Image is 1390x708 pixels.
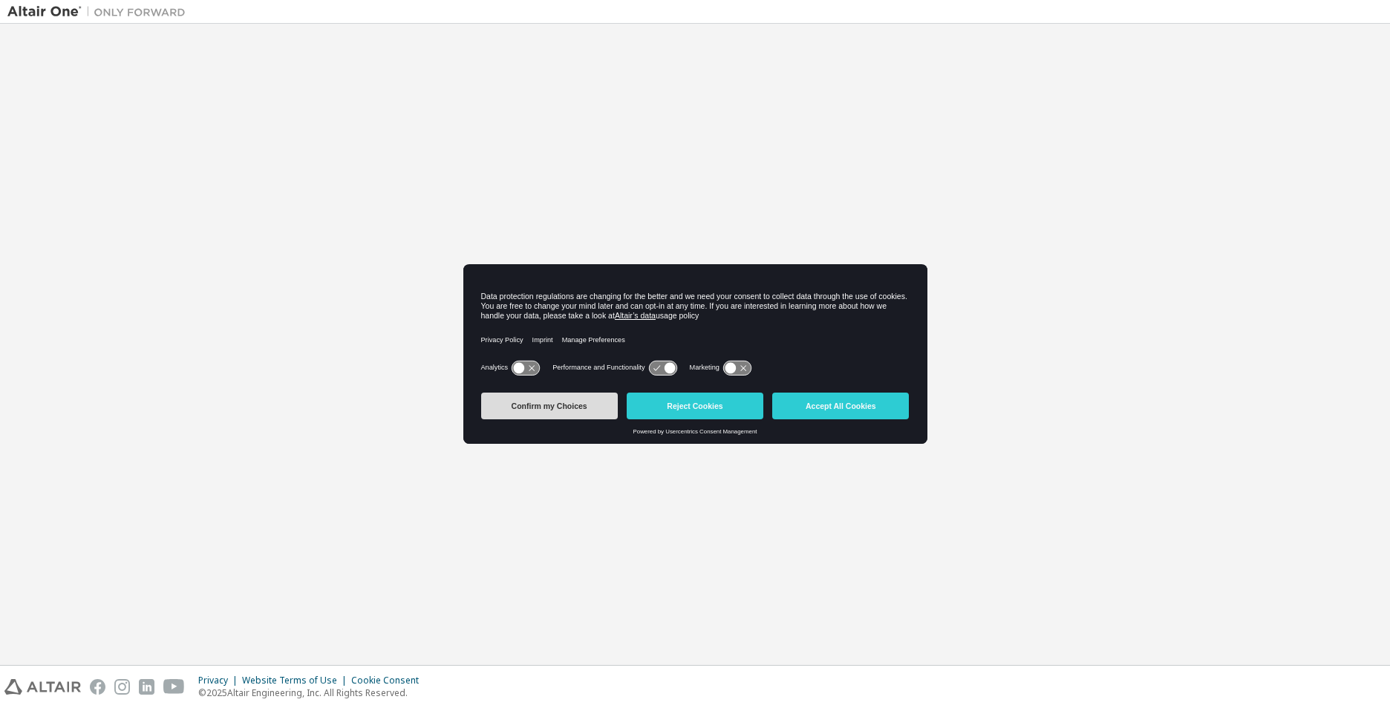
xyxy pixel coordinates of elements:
img: instagram.svg [114,679,130,695]
img: facebook.svg [90,679,105,695]
div: Cookie Consent [351,675,428,686]
img: Altair One [7,4,193,19]
div: Privacy [198,675,242,686]
img: linkedin.svg [139,679,154,695]
img: altair_logo.svg [4,679,81,695]
img: youtube.svg [163,679,185,695]
div: Website Terms of Use [242,675,351,686]
p: © 2025 Altair Engineering, Inc. All Rights Reserved. [198,686,428,699]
